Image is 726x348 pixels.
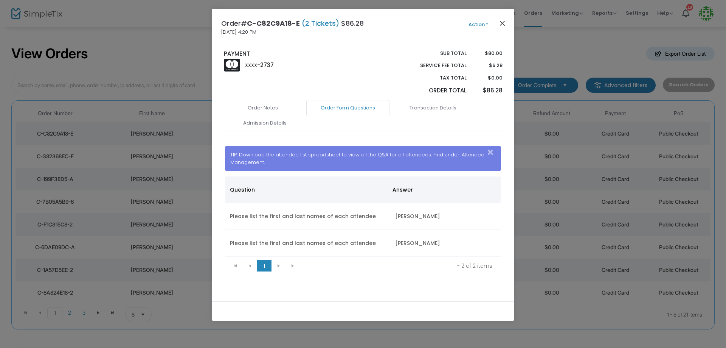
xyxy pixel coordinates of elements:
[402,62,467,69] p: Service Fee Total
[306,100,389,116] a: Order Form Questions
[221,100,304,116] a: Order Notes
[247,19,300,28] span: C-C82C9A18-E
[245,62,257,69] span: XXXX
[402,50,467,57] p: Sub total
[225,176,501,257] div: Data table
[391,100,475,116] a: Transaction Details
[474,86,502,95] p: $86.28
[498,18,507,28] button: Close
[225,203,391,230] td: Please list the first and last names of each attendee
[474,62,502,69] p: $6.28
[221,18,364,28] h4: Order# $86.28
[306,262,493,270] kendo-pager-info: 1 - 2 of 2 items
[402,74,467,82] p: Tax Total
[225,146,501,171] div: TIP: Download the attendee list spreadsheet to view all the Q&A for all attendees. Find under: At...
[221,28,256,36] span: [DATE] 4:20 PM
[402,86,467,95] p: Order Total
[474,50,502,57] p: $80.00
[224,50,360,58] p: PAYMENT
[391,203,501,230] td: [PERSON_NAME]
[223,115,306,131] a: Admission Details
[456,20,501,29] button: Action
[391,230,501,257] td: [PERSON_NAME]
[486,146,501,159] button: Close
[225,176,388,203] th: Question
[257,61,274,69] span: -2737
[474,74,502,82] p: $0.00
[388,176,496,203] th: Answer
[300,19,341,28] span: (2 Tickets)
[257,260,271,272] span: Page 1
[225,230,391,257] td: Please list the first and last names of each attendee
